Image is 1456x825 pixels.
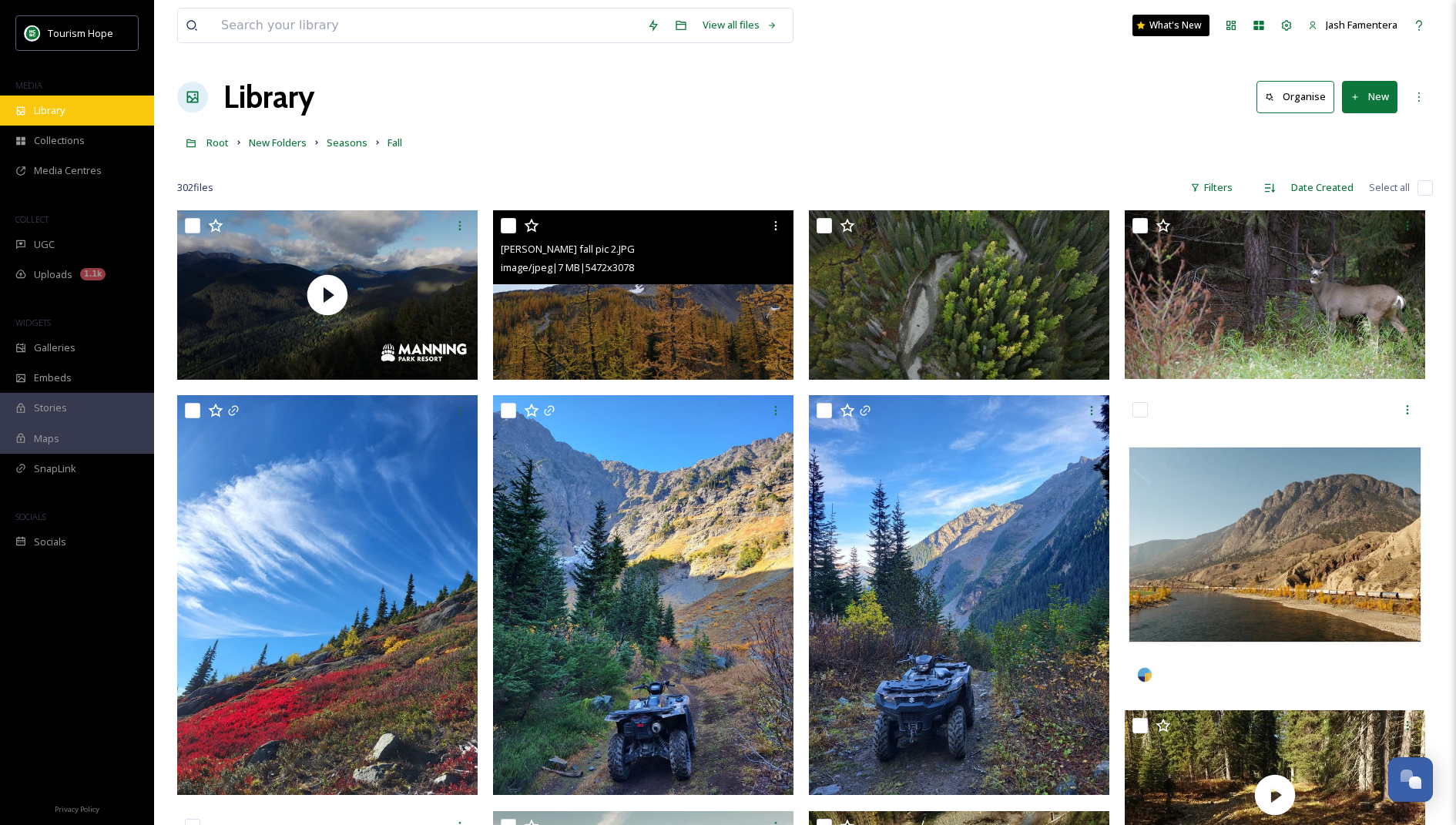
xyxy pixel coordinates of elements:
span: Media Centres [34,163,102,178]
img: ext_1749435848.556766_robghunt@live.ca-Mountain Adventure_flowery mountainside.JPEG [177,395,478,796]
span: New Folders [249,136,307,149]
span: Uploads [34,267,72,282]
span: 302 file s [177,180,213,195]
span: Tourism Hope [48,26,113,40]
span: MEDIA [15,79,42,91]
span: Jash Famentera [1326,18,1397,32]
span: SnapLink [34,461,76,476]
a: Fall [387,133,402,152]
img: Barker fall pic 2.JPG [493,210,793,380]
img: logo.png [25,25,40,41]
img: Barker fall pic 8.JPG [809,210,1109,380]
div: Filters [1183,173,1240,203]
span: Stories [34,401,67,415]
span: [PERSON_NAME] fall pic 2.JPG [501,242,635,256]
span: UGC [34,237,55,252]
button: New [1342,81,1397,112]
img: ext_1749435835.372212_robghunt@live.ca-Mountain Adventure_ATV on dirt path.JPEG [809,395,1109,796]
span: Galleries [34,340,75,355]
span: Root [206,136,229,149]
span: Privacy Policy [55,804,99,814]
span: Collections [34,133,85,148]
img: ext_1749435835.722011_robghunt@live.ca-Mountain Adventure_ATV on dirt path through valley.JPEG [493,395,793,796]
a: Organise [1256,81,1342,112]
button: Organise [1256,81,1334,112]
a: Library [223,74,314,120]
a: Jash Famentera [1300,10,1405,40]
a: Seasons [327,133,367,152]
img: Deer, Fall.JPG [1125,210,1425,380]
span: COLLECT [15,213,49,225]
span: Maps [34,431,59,446]
input: Search your library [213,8,639,42]
span: WIDGETS [15,317,51,328]
div: 1.1k [80,268,106,280]
span: Seasons [327,136,367,149]
a: Privacy Policy [55,799,99,817]
span: Embeds [34,371,72,385]
a: View all files [695,10,785,40]
span: image/jpeg | 7 MB | 5472 x 3078 [501,260,634,274]
a: New Folders [249,133,307,152]
span: Select all [1369,180,1410,195]
img: thumbnail [177,210,478,379]
span: SOCIALS [15,511,46,522]
button: Open Chat [1388,757,1433,802]
a: What's New [1132,15,1209,36]
img: rivirsawyer-18115147207080558.jpeg [1125,394,1425,695]
span: Fall [387,136,402,149]
span: Library [34,103,65,118]
div: Date Created [1283,173,1361,203]
img: snapsea-logo.png [1137,667,1152,682]
span: Socials [34,535,66,549]
a: Root [206,133,229,152]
